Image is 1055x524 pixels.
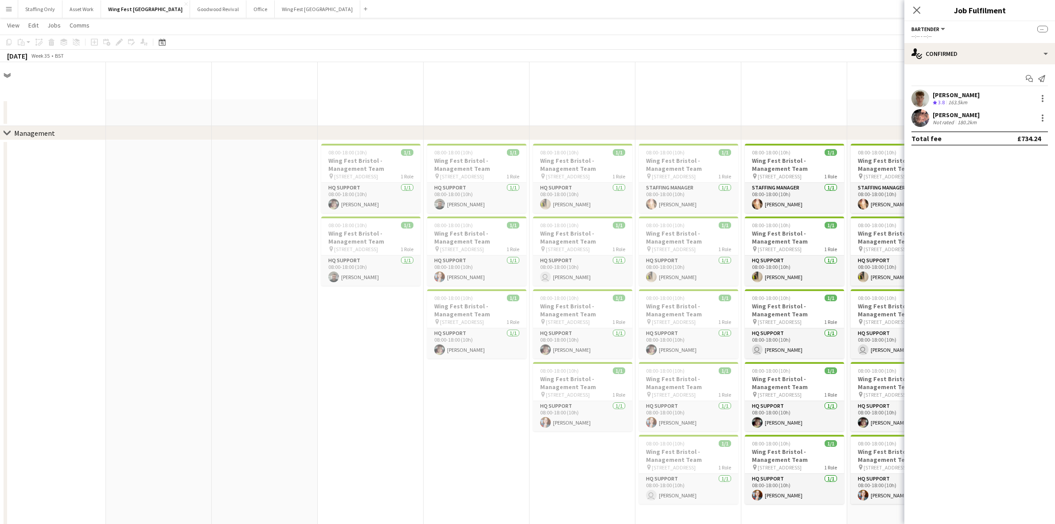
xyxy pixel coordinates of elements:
span: 1 Role [612,319,625,325]
button: Goodwood Revival [190,0,246,18]
span: 08:00-18:00 (10h) [540,149,579,156]
span: [STREET_ADDRESS] [652,173,696,180]
app-job-card: 08:00-18:00 (10h)1/1Wing Fest Bristol - Management Team [STREET_ADDRESS]1 RoleHQ Support1/108:00-... [639,289,738,359]
h3: Wing Fest Bristol - Management Team [321,157,420,173]
span: 08:00-18:00 (10h) [540,222,579,229]
div: 08:00-18:00 (10h)1/1Wing Fest Bristol - Management Team [STREET_ADDRESS]1 RoleHQ Support1/108:00-... [533,144,632,213]
span: 08:00-18:00 (10h) [752,222,790,229]
span: View [7,21,19,29]
span: 1 Role [506,173,519,180]
div: 08:00-18:00 (10h)1/1Wing Fest Bristol - Management Team [STREET_ADDRESS]1 RoleHQ Support1/108:00-... [533,217,632,286]
span: 1/1 [507,149,519,156]
span: 1/1 [825,222,837,229]
span: [STREET_ADDRESS] [546,173,590,180]
app-card-role: HQ Support1/108:00-18:00 (10h) [PERSON_NAME] [851,328,950,359]
span: [STREET_ADDRESS] [546,246,590,252]
span: [STREET_ADDRESS] [440,173,484,180]
div: BST [55,52,64,59]
h3: Wing Fest Bristol - Management Team [639,302,738,318]
app-card-role: HQ Support1/108:00-18:00 (10h)[PERSON_NAME] [321,183,420,213]
h3: Wing Fest Bristol - Management Team [851,375,950,391]
span: 08:00-18:00 (10h) [752,149,790,156]
span: Jobs [47,21,61,29]
div: 08:00-18:00 (10h)1/1Wing Fest Bristol - Management Team [STREET_ADDRESS]1 RoleHQ Support1/108:00-... [639,362,738,431]
div: [PERSON_NAME] [933,91,980,99]
a: Jobs [44,20,64,31]
app-job-card: 08:00-18:00 (10h)1/1Wing Fest Bristol - Management Team [STREET_ADDRESS]1 RoleHQ Support1/108:00-... [851,435,950,504]
span: [STREET_ADDRESS] [440,319,484,325]
span: 1/1 [719,295,731,301]
span: 1 Role [824,246,837,252]
app-card-role: HQ Support1/108:00-18:00 (10h)[PERSON_NAME] [745,401,844,431]
h3: Wing Fest Bristol - Management Team [533,302,632,318]
span: 1 Role [824,464,837,471]
span: Edit [28,21,39,29]
span: 1/1 [507,222,519,229]
span: 1/1 [613,295,625,301]
span: [STREET_ADDRESS] [758,391,802,398]
app-card-role: HQ Support1/108:00-18:00 (10h)[PERSON_NAME] [639,401,738,431]
button: Wing Fest [GEOGRAPHIC_DATA] [275,0,360,18]
app-job-card: 08:00-18:00 (10h)1/1Wing Fest Bristol - Management Team [STREET_ADDRESS]1 RoleHQ Support1/108:00-... [745,289,844,359]
span: [STREET_ADDRESS] [546,391,590,398]
button: Staffing Only [18,0,62,18]
h3: Wing Fest Bristol - Management Team [639,157,738,173]
span: 08:00-18:00 (10h) [434,149,473,156]
app-job-card: 08:00-18:00 (10h)1/1Wing Fest Bristol - Management Team [STREET_ADDRESS]1 RoleHQ Support1/108:00-... [745,435,844,504]
app-card-role: HQ Support1/108:00-18:00 (10h)[PERSON_NAME] [851,474,950,504]
app-card-role: HQ Support1/108:00-18:00 (10h)[PERSON_NAME] [639,256,738,286]
div: 08:00-18:00 (10h)1/1Wing Fest Bristol - Management Team [STREET_ADDRESS]1 RoleHQ Support1/108:00-... [533,362,632,431]
app-card-role: HQ Support1/108:00-18:00 (10h)[PERSON_NAME] [427,328,526,359]
div: £734.24 [1017,134,1041,143]
div: Confirmed [904,43,1055,64]
span: 1 Role [612,391,625,398]
span: Bartender [911,26,939,32]
app-job-card: 08:00-18:00 (10h)1/1Wing Fest Bristol - Management Team [STREET_ADDRESS]1 RoleHQ Support1/108:00-... [851,289,950,359]
h3: Wing Fest Bristol - Management Team [745,157,844,173]
h3: Wing Fest Bristol - Management Team [745,229,844,245]
app-job-card: 08:00-18:00 (10h)1/1Wing Fest Bristol - Management Team [STREET_ADDRESS]1 RoleStaffing Manager1/1... [851,144,950,213]
app-job-card: 08:00-18:00 (10h)1/1Wing Fest Bristol - Management Team [STREET_ADDRESS]1 RoleHQ Support1/108:00-... [427,289,526,359]
span: 08:00-18:00 (10h) [646,222,685,229]
h3: Wing Fest Bristol - Management Team [639,229,738,245]
span: [STREET_ADDRESS] [546,319,590,325]
span: [STREET_ADDRESS] [758,464,802,471]
h3: Wing Fest Bristol - Management Team [533,157,632,173]
h3: Wing Fest Bristol - Management Team [851,157,950,173]
span: 3.8 [938,99,945,106]
app-job-card: 08:00-18:00 (10h)1/1Wing Fest Bristol - Management Team [STREET_ADDRESS]1 RoleHQ Support1/108:00-... [745,362,844,431]
span: 1/1 [613,367,625,374]
div: [DATE] [7,51,27,60]
span: 1/1 [825,367,837,374]
div: Management [14,129,55,138]
span: 08:00-18:00 (10h) [858,440,896,447]
div: 08:00-18:00 (10h)1/1Wing Fest Bristol - Management Team [STREET_ADDRESS]1 RoleHQ Support1/108:00-... [639,435,738,504]
span: [STREET_ADDRESS] [652,391,696,398]
div: 163.5km [946,99,969,106]
span: [STREET_ADDRESS] [864,464,907,471]
span: 1 Role [718,319,731,325]
h3: Wing Fest Bristol - Management Team [533,375,632,391]
app-card-role: HQ Support1/108:00-18:00 (10h)[PERSON_NAME] [851,256,950,286]
span: 1 Role [612,246,625,252]
span: [STREET_ADDRESS] [864,319,907,325]
span: 08:00-18:00 (10h) [540,295,579,301]
span: 08:00-18:00 (10h) [646,295,685,301]
span: 1/1 [825,440,837,447]
button: Asset Work [62,0,101,18]
span: [STREET_ADDRESS] [440,246,484,252]
span: [STREET_ADDRESS] [758,246,802,252]
span: 1 Role [824,319,837,325]
span: [STREET_ADDRESS] [758,173,802,180]
app-card-role: HQ Support1/108:00-18:00 (10h)[PERSON_NAME] [533,183,632,213]
h3: Wing Fest Bristol - Management Team [427,229,526,245]
h3: Job Fulfilment [904,4,1055,16]
div: Total fee [911,134,942,143]
span: 1/1 [825,295,837,301]
div: 08:00-18:00 (10h)1/1Wing Fest Bristol - Management Team [STREET_ADDRESS]1 RoleHQ Support1/108:00-... [639,217,738,286]
div: 180.2km [956,119,978,126]
a: View [4,20,23,31]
